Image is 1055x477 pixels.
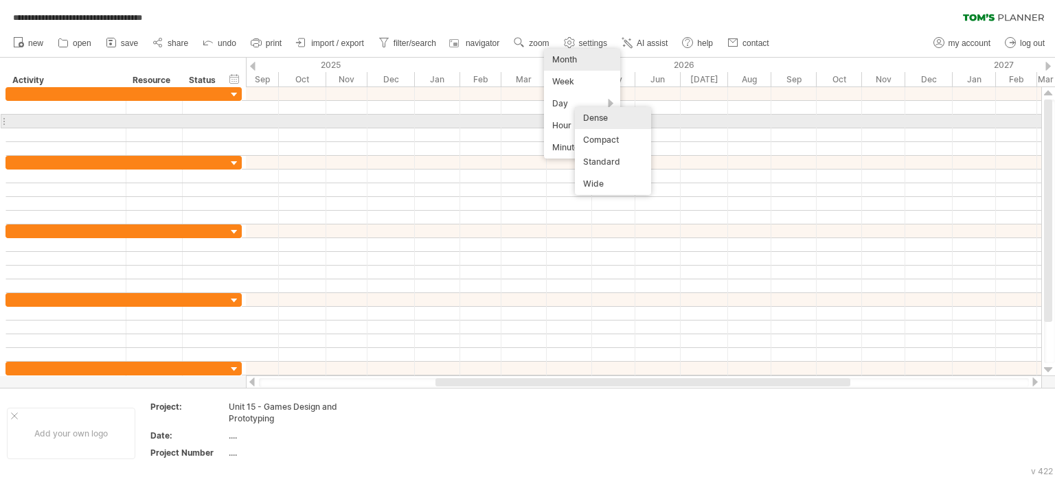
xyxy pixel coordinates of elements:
div: November 2026 [862,72,905,86]
div: October 2025 [279,72,326,86]
span: open [73,38,91,48]
div: Hour [544,115,620,137]
div: Project Number [150,447,226,458]
span: new [28,38,43,48]
div: December 2025 [367,72,415,86]
span: contact [742,38,769,48]
div: September 2026 [771,72,817,86]
div: Compact [575,129,651,151]
span: import / export [311,38,364,48]
div: June 2026 [635,72,681,86]
a: navigator [447,34,503,52]
a: log out [1001,34,1049,52]
div: December 2026 [905,72,953,86]
div: February 2027 [996,72,1037,86]
div: Minutes [544,137,620,159]
div: v 422 [1031,466,1053,476]
a: zoom [510,34,553,52]
a: save [102,34,142,52]
div: Week [544,71,620,93]
div: January 2027 [953,72,996,86]
div: October 2026 [817,72,862,86]
span: print [266,38,282,48]
span: log out [1020,38,1045,48]
a: print [247,34,286,52]
div: Dense [575,107,651,129]
div: Activity [12,73,118,87]
div: 2026 [415,58,953,72]
a: import / export [293,34,368,52]
a: open [54,34,95,52]
div: Status [189,73,219,87]
div: November 2025 [326,72,367,86]
a: contact [724,34,773,52]
span: my account [949,38,990,48]
a: undo [199,34,240,52]
a: share [149,34,192,52]
div: July 2026 [681,72,728,86]
span: share [168,38,188,48]
a: new [10,34,47,52]
div: September 2025 [234,72,279,86]
div: February 2026 [460,72,501,86]
div: Unit 15 - Games Design and Prototyping [229,401,344,424]
span: settings [579,38,607,48]
a: AI assist [618,34,672,52]
div: Wide [575,173,651,195]
a: filter/search [375,34,440,52]
a: settings [560,34,611,52]
div: Day [544,93,620,115]
div: Add your own logo [7,408,135,459]
span: save [121,38,138,48]
span: navigator [466,38,499,48]
span: AI assist [637,38,668,48]
div: Standard [575,151,651,173]
a: help [679,34,717,52]
span: zoom [529,38,549,48]
div: Month [544,49,620,71]
div: January 2026 [415,72,460,86]
a: my account [930,34,995,52]
div: August 2026 [728,72,771,86]
span: undo [218,38,236,48]
div: Project: [150,401,226,412]
span: filter/search [394,38,436,48]
div: Date: [150,430,226,441]
div: .... [229,430,344,441]
span: help [697,38,713,48]
div: March 2026 [501,72,547,86]
div: Resource [133,73,174,87]
div: .... [229,447,344,458]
